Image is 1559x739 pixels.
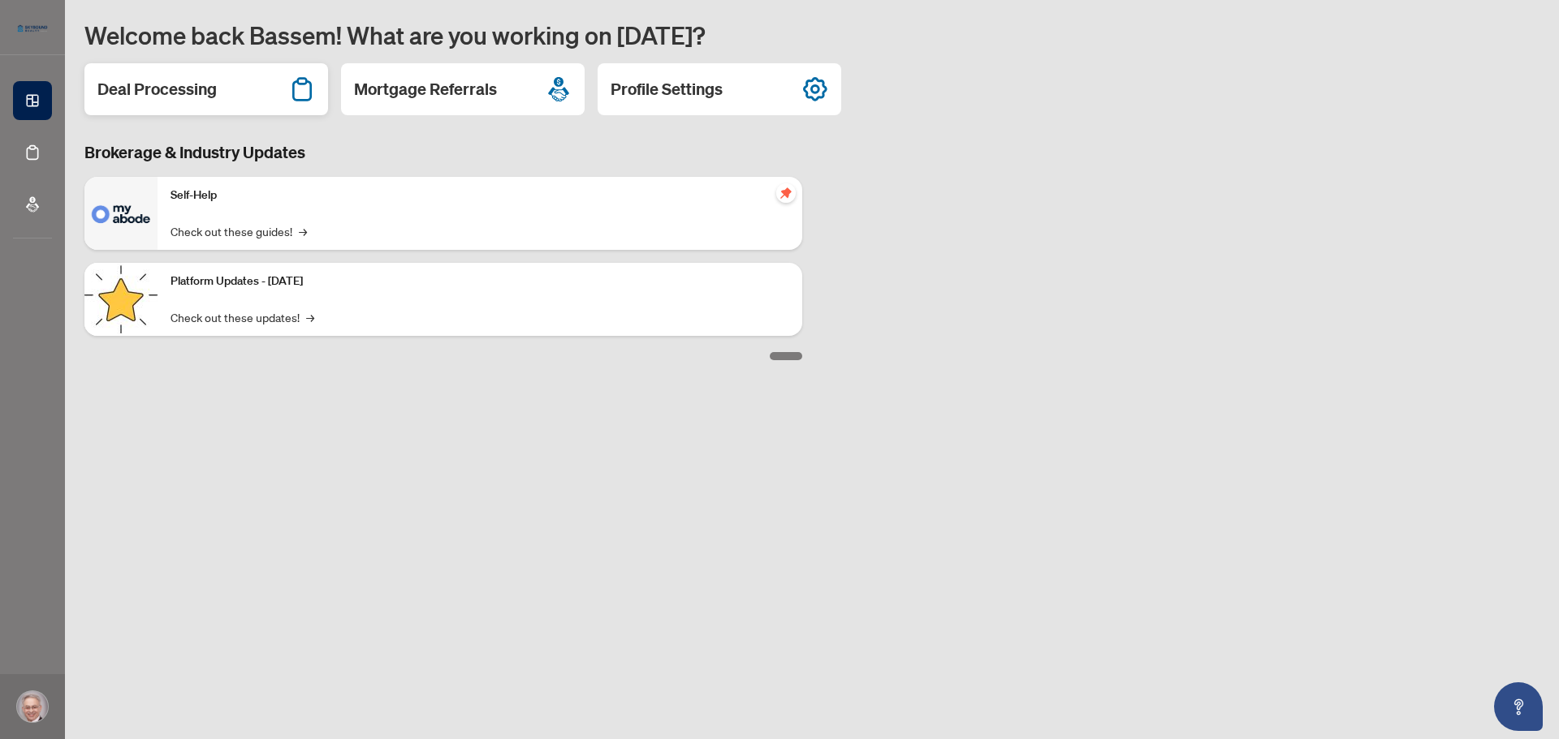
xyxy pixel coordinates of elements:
[299,222,307,240] span: →
[84,177,158,250] img: Self-Help
[13,20,52,37] img: logo
[84,19,1540,50] h1: Welcome back Bassem! What are you working on [DATE]?
[611,78,723,101] h2: Profile Settings
[171,308,314,326] a: Check out these updates!→
[171,273,789,290] p: Platform Updates - [DATE]
[171,187,789,204] p: Self-Help
[84,141,802,164] h3: Brokerage & Industry Updates
[354,78,497,101] h2: Mortgage Referrals
[776,183,796,203] span: pushpin
[171,222,307,240] a: Check out these guides!→
[97,78,217,101] h2: Deal Processing
[1494,682,1543,731] button: Open asap
[306,308,314,326] span: →
[17,691,48,722] img: Profile Icon
[84,263,158,336] img: Platform Updates - September 16, 2025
